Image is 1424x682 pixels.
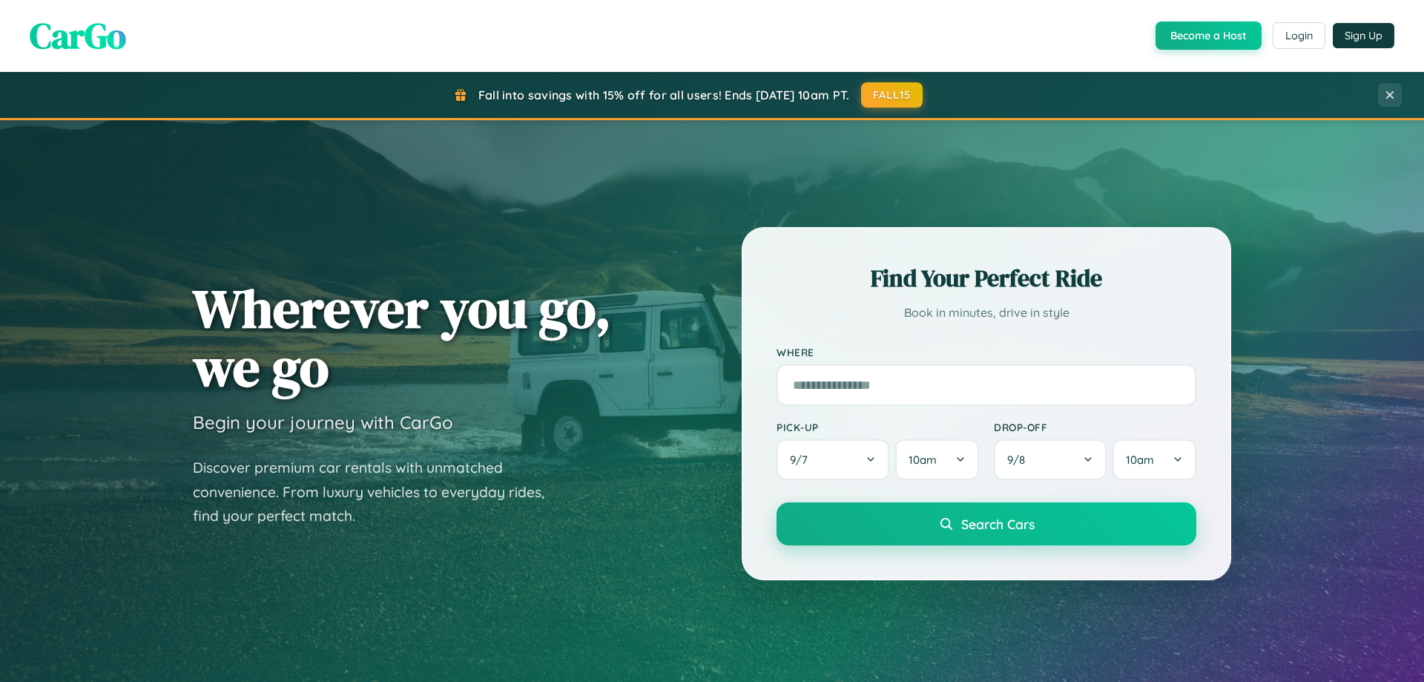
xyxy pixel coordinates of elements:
[994,421,1196,433] label: Drop-off
[777,439,889,480] button: 9/7
[895,439,979,480] button: 10am
[1112,439,1196,480] button: 10am
[961,516,1035,532] span: Search Cars
[790,453,815,467] span: 9 / 7
[193,279,611,396] h1: Wherever you go, we go
[478,88,850,102] span: Fall into savings with 15% off for all users! Ends [DATE] 10am PT.
[1333,23,1394,48] button: Sign Up
[777,502,1196,545] button: Search Cars
[193,456,564,528] p: Discover premium car rentals with unmatched convenience. From luxury vehicles to everyday rides, ...
[777,421,979,433] label: Pick-up
[777,302,1196,324] p: Book in minutes, drive in style
[777,346,1196,358] label: Where
[909,453,937,467] span: 10am
[193,411,453,433] h3: Begin your journey with CarGo
[1273,22,1325,49] button: Login
[861,82,923,108] button: FALL15
[30,11,126,60] span: CarGo
[777,262,1196,295] h2: Find Your Perfect Ride
[1007,453,1032,467] span: 9 / 8
[994,439,1107,480] button: 9/8
[1156,22,1262,50] button: Become a Host
[1126,453,1154,467] span: 10am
